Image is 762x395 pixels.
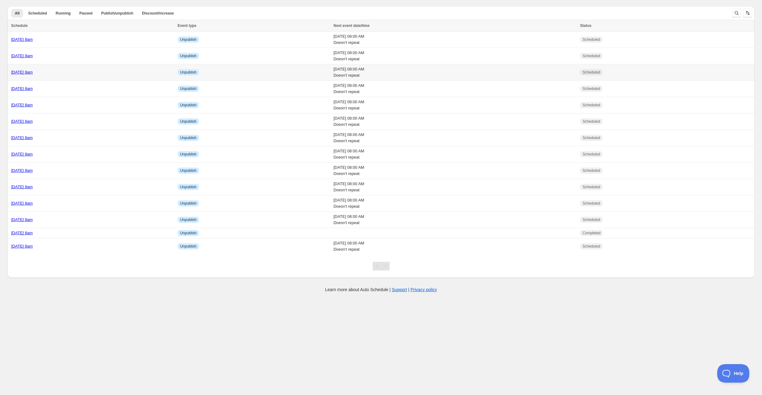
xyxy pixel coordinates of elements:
span: Unpublish [180,168,197,173]
span: Unpublish [180,185,197,189]
a: [DATE] 8am [11,201,33,206]
a: [DATE] 8am [11,217,33,222]
td: [DATE] 08:00 AM Doesn't repeat [332,212,578,228]
span: Completed [582,231,600,236]
span: Scheduled [582,86,600,91]
a: [DATE] 8am [11,119,33,124]
a: [DATE] 8am [11,244,33,248]
td: [DATE] 08:00 AM Doesn't repeat [332,97,578,113]
span: Unpublish [180,70,197,75]
span: Unpublish [180,231,197,236]
span: Schedule [11,23,28,28]
span: Unpublish [180,103,197,108]
span: Scheduled [582,53,600,58]
a: [DATE] 8am [11,53,33,58]
a: [DATE] 8am [11,152,33,156]
span: Running [56,11,71,16]
span: Unpublish [180,244,197,249]
p: Learn more about Auto Schedule | | [325,287,437,293]
td: [DATE] 08:00 AM Doesn't repeat [332,179,578,195]
span: Scheduled [582,244,600,249]
span: Scheduled [582,168,600,173]
span: Unpublish [180,86,197,91]
td: [DATE] 08:00 AM Doesn't repeat [332,48,578,64]
span: Paused [79,11,93,16]
span: Scheduled [582,37,600,42]
a: Privacy policy [411,287,437,292]
a: [DATE] 8am [11,37,33,42]
td: [DATE] 08:00 AM Doesn't repeat [332,238,578,255]
span: Scheduled [582,201,600,206]
span: Scheduled [582,103,600,108]
span: Unpublish [180,119,197,124]
a: [DATE] 8am [11,103,33,107]
span: Scheduled [582,185,600,189]
span: Unpublish [180,37,197,42]
span: Unpublish [180,201,197,206]
a: [DATE] 8am [11,168,33,173]
span: All [15,11,19,16]
button: Sort the results [743,9,752,17]
span: Scheduled [582,217,600,222]
span: Status [580,23,591,28]
td: [DATE] 08:00 AM Doesn't repeat [332,195,578,212]
span: Event type [178,23,197,28]
td: [DATE] 08:00 AM Doesn't repeat [332,130,578,146]
iframe: Toggle Customer Support [717,364,750,383]
span: Unpublish [180,135,197,140]
span: Unpublish [180,217,197,222]
button: Search and filter results [732,9,741,17]
span: Scheduled [582,152,600,157]
span: Next event date/time [333,23,370,28]
span: Scheduled [582,119,600,124]
a: [DATE] 8am [11,231,33,235]
a: [DATE] 8am [11,70,33,74]
td: [DATE] 08:00 AM Doesn't repeat [332,113,578,130]
span: Publish/unpublish [101,11,133,16]
span: Scheduled [28,11,47,16]
td: [DATE] 08:00 AM Doesn't repeat [332,146,578,163]
td: [DATE] 08:00 AM Doesn't repeat [332,81,578,97]
span: Scheduled [582,135,600,140]
span: Unpublish [180,53,197,58]
span: Unpublish [180,152,197,157]
a: [DATE] 8am [11,185,33,189]
span: Scheduled [582,70,600,75]
a: [DATE] 8am [11,86,33,91]
td: [DATE] 08:00 AM Doesn't repeat [332,32,578,48]
td: [DATE] 08:00 AM Doesn't repeat [332,163,578,179]
a: Support [392,287,407,292]
span: Discount/increase [142,11,174,16]
a: [DATE] 8am [11,135,33,140]
nav: Pagination [373,262,390,270]
td: [DATE] 08:00 AM Doesn't repeat [332,64,578,81]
